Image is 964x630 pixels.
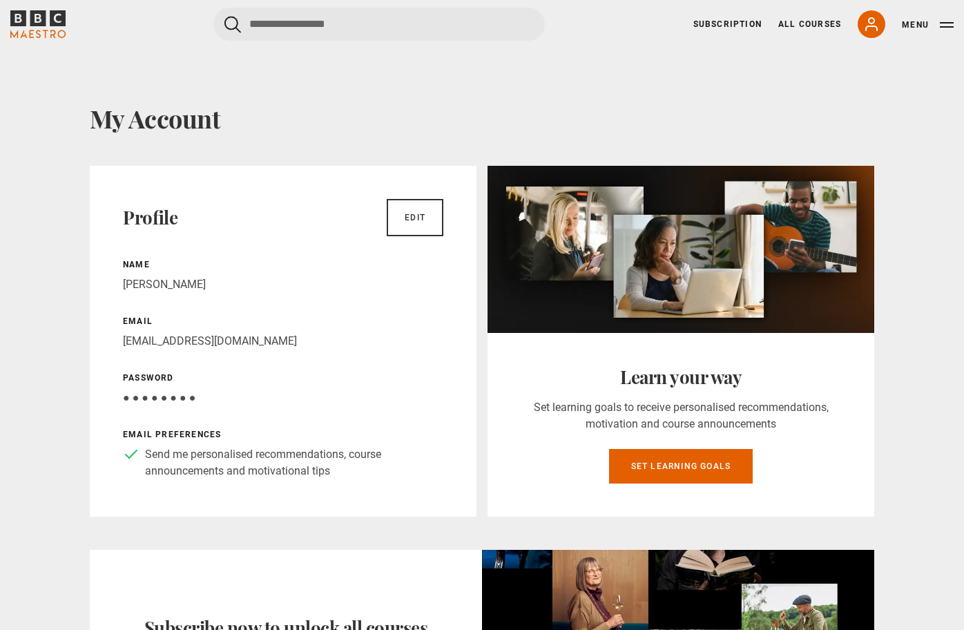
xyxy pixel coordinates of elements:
[224,16,241,33] button: Submit the search query
[123,372,443,384] p: Password
[123,391,195,404] span: ● ● ● ● ● ● ● ●
[123,428,443,441] p: Email preferences
[521,399,841,432] p: Set learning goals to receive personalised recommendations, motivation and course announcements
[609,449,753,484] a: Set learning goals
[145,446,443,479] p: Send me personalised recommendations, course announcements and motivational tips
[902,18,954,32] button: Toggle navigation
[123,276,443,293] p: [PERSON_NAME]
[213,8,545,41] input: Search
[778,18,841,30] a: All Courses
[123,207,177,229] h2: Profile
[387,199,443,236] a: Edit
[123,333,443,350] p: [EMAIL_ADDRESS][DOMAIN_NAME]
[521,366,841,388] h2: Learn your way
[10,10,66,38] svg: BBC Maestro
[693,18,762,30] a: Subscription
[123,315,443,327] p: Email
[90,104,874,133] h1: My Account
[123,258,443,271] p: Name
